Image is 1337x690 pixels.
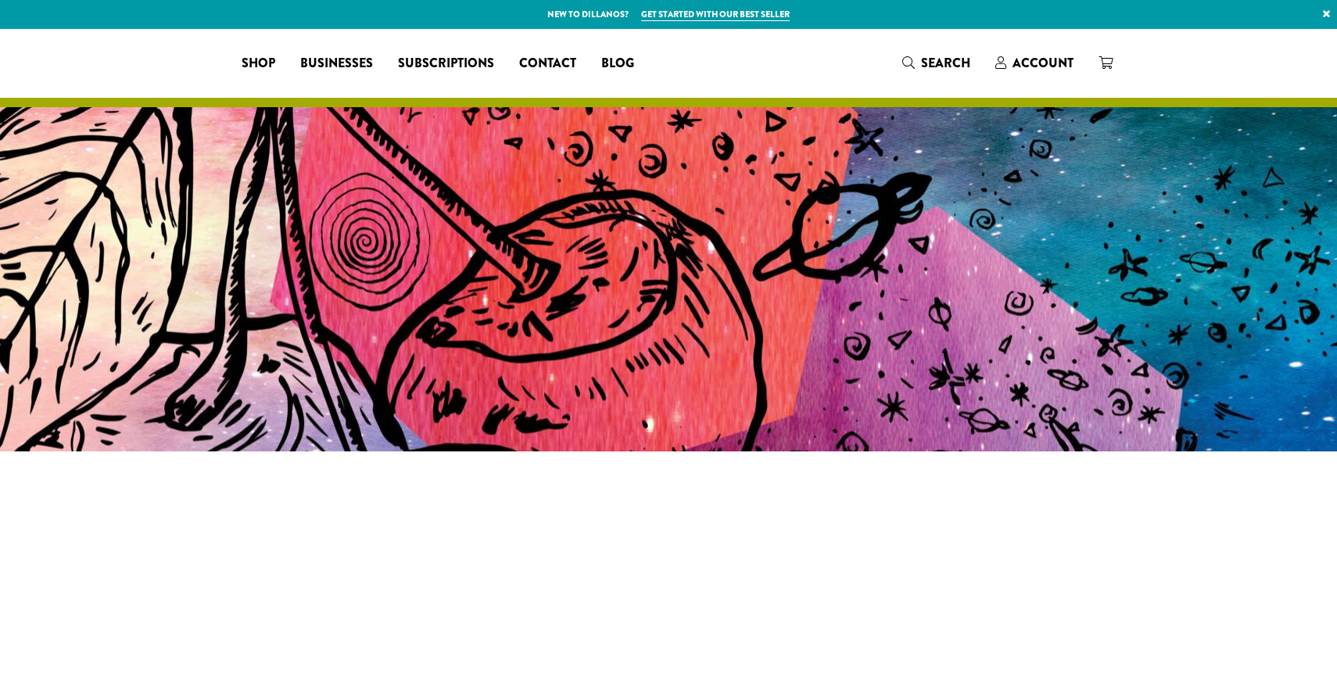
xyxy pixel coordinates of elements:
[641,8,790,21] a: Get started with our best seller
[300,54,373,74] span: Businesses
[398,54,494,74] span: Subscriptions
[890,50,983,76] a: Search
[519,54,576,74] span: Contact
[601,54,634,74] span: Blog
[921,54,970,72] span: Search
[229,51,288,76] a: Shop
[242,54,275,74] span: Shop
[1013,54,1074,72] span: Account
